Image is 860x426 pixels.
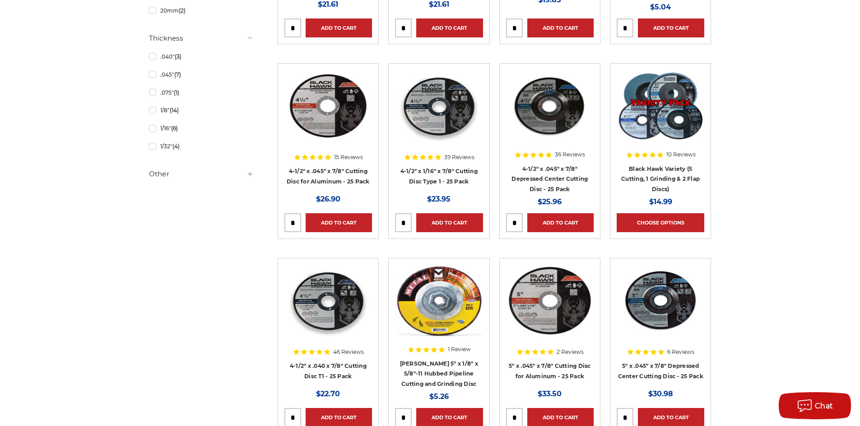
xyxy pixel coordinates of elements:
a: 4.5" cutting disc for aluminum [284,70,372,185]
img: 4-1/2" x 1/16" x 7/8" Cutting Disc Type 1 - 25 Pack [395,70,483,142]
a: .075" [149,85,254,101]
img: Mercer 5" x 1/8" x 5/8"-11 Hubbed Cutting and Light Grinding Wheel [395,265,483,337]
button: Chat [779,392,851,419]
a: Add to Cart [416,18,483,37]
h5: Other [149,169,254,179]
span: $14.99 [649,197,672,206]
span: Chat [815,402,833,410]
span: $5.04 [650,3,671,11]
a: Add to Cart [638,18,704,37]
span: $26.90 [316,195,340,203]
span: (1) [174,89,179,96]
a: Add to Cart [527,18,594,37]
a: 4-1/2" x 1/16" x 7/8" Cutting Disc Type 1 - 25 Pack [395,70,483,185]
img: 5" x 3/64" x 7/8" Depressed Center Type 27 Cut Off Wheel [617,265,704,337]
span: (7) [174,71,181,78]
a: Black Hawk Variety (5 Cutting, 1 Grinding & 2 Flap Discs) [621,165,700,192]
img: Black Hawk Variety (5 Cutting, 1 Grinding & 2 Flap Discs) [617,70,704,142]
a: Black Hawk Variety (5 Cutting, 1 Grinding & 2 Flap Discs) [617,70,704,185]
span: $25.96 [538,197,562,206]
span: (6) [171,125,178,132]
span: $22.70 [316,389,340,398]
span: (3) [175,53,181,60]
span: $5.26 [429,392,449,401]
span: $30.98 [648,389,673,398]
span: $23.95 [427,195,451,203]
span: (14) [170,107,179,114]
a: .045" [149,67,254,82]
a: 4-1/2" x .045" x 7/8" Depressed Center Cutting Disc - 25 Pack [511,165,588,192]
span: $33.50 [538,389,562,398]
a: 1/32" [149,138,254,154]
a: .040" [149,49,254,64]
img: 4-1/2" x 3/64" x 7/8" Depressed Center Type 27 Cut Off Wheel [506,70,594,142]
a: Add to Cart [306,18,372,37]
h5: Thickness [149,33,254,44]
a: Add to Cart [527,213,594,232]
a: 4-1/2" x 3/64" x 7/8" Depressed Center Type 27 Cut Off Wheel [506,70,594,185]
a: Mercer 5" x 1/8" x 5/8"-11 Hubbed Cutting and Light Grinding Wheel [395,265,483,380]
a: 20mm [149,3,254,18]
a: 4-1/2" super thin cut off wheel for fast metal cutting and minimal kerf [284,265,372,380]
a: 5 inch cutting disc for aluminum [506,265,594,380]
img: 5 inch cutting disc for aluminum [506,265,594,337]
img: 4-1/2" super thin cut off wheel for fast metal cutting and minimal kerf [284,265,372,337]
a: [PERSON_NAME] 5" x 1/8" x 5/8"-11 Hubbed Pipeline Cutting and Grinding Disc [400,360,478,387]
span: (2) [179,7,186,14]
a: 1/8" [149,102,254,118]
a: Add to Cart [416,213,483,232]
span: (4) [172,143,180,150]
img: 4.5" cutting disc for aluminum [284,70,372,142]
a: 1/16" [149,120,254,136]
a: Choose Options [617,213,704,232]
a: Add to Cart [306,213,372,232]
a: 5" x 3/64" x 7/8" Depressed Center Type 27 Cut Off Wheel [617,265,704,380]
